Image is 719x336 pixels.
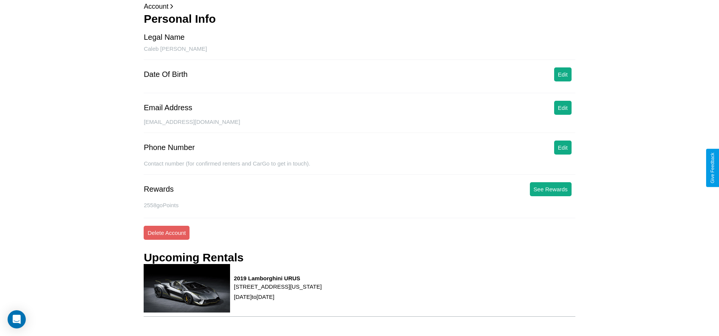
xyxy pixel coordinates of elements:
[144,0,575,13] p: Account
[144,251,243,264] h3: Upcoming Rentals
[144,264,230,313] img: rental
[554,101,572,115] button: Edit
[710,153,715,183] div: Give Feedback
[144,13,575,25] h3: Personal Info
[144,200,575,210] p: 2558 goPoints
[144,185,174,194] div: Rewards
[554,67,572,81] button: Edit
[144,226,190,240] button: Delete Account
[530,182,572,196] button: See Rewards
[144,160,575,175] div: Contact number (for confirmed renters and CarGo to get in touch).
[144,119,575,133] div: [EMAIL_ADDRESS][DOMAIN_NAME]
[144,33,185,42] div: Legal Name
[234,281,322,292] p: [STREET_ADDRESS][US_STATE]
[144,70,188,79] div: Date Of Birth
[144,143,195,152] div: Phone Number
[234,292,322,302] p: [DATE] to [DATE]
[8,310,26,328] div: Open Intercom Messenger
[144,103,192,112] div: Email Address
[144,45,575,60] div: Caleb [PERSON_NAME]
[554,141,572,155] button: Edit
[234,275,322,281] h3: 2019 Lamborghini URUS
